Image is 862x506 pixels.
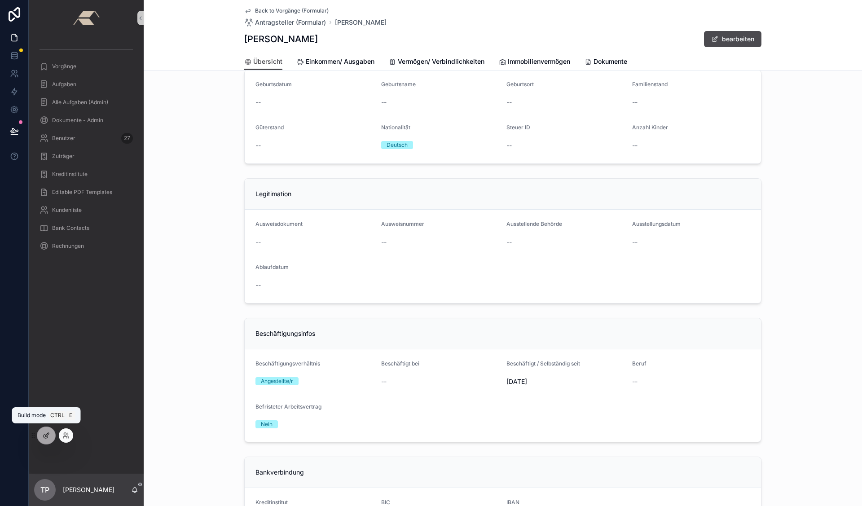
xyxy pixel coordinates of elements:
span: Antragsteller (Formular) [255,18,326,27]
span: E [67,412,75,419]
span: Ablaufdatum [255,264,289,270]
span: Beschäftigungsverhältnis [255,360,320,367]
img: App logo [73,11,99,25]
span: Immobilienvermögen [508,57,570,66]
span: IBAN [506,499,519,506]
span: Alle Aufgaben (Admin) [52,99,108,106]
span: Vermögen/ Verbindlichkeiten [398,57,484,66]
div: Angestellte/r [261,377,293,385]
a: Vorgänge [34,58,138,75]
span: Rechnungen [52,242,84,250]
span: -- [506,98,512,107]
span: Kreditinstitute [52,171,88,178]
a: Back to Vorgänge (Formular) [244,7,329,14]
span: Befristeter Arbeitsvertrag [255,403,321,410]
div: Nein [261,420,273,428]
span: -- [381,98,387,107]
span: [DATE] [506,377,625,386]
a: Alle Aufgaben (Admin) [34,94,138,110]
span: -- [255,98,261,107]
span: Güterstand [255,124,284,131]
div: Deutsch [387,141,408,149]
a: Dokumente - Admin [34,112,138,128]
a: Editable PDF Templates [34,184,138,200]
span: -- [632,141,638,150]
a: Einkommen/ Ausgaben [297,53,374,71]
span: Ausweisnummer [381,220,424,227]
span: Ausweisdokument [255,220,303,227]
span: Ausstellende Behörde [506,220,562,227]
span: -- [506,141,512,150]
span: Build mode [18,412,46,419]
span: Dokumente - Admin [52,117,103,124]
div: scrollable content [29,36,144,266]
span: -- [381,238,387,246]
span: -- [255,238,261,246]
a: Benutzer27 [34,130,138,146]
span: -- [632,377,638,386]
a: Kreditinstitute [34,166,138,182]
span: Zuträger [52,153,75,160]
div: 27 [121,133,133,144]
h1: [PERSON_NAME] [244,33,318,45]
p: [PERSON_NAME] [63,485,114,494]
span: Beschäftigt bei [381,360,419,367]
a: Dokumente [585,53,627,71]
span: Ausstellungsdatum [632,220,681,227]
span: Editable PDF Templates [52,189,112,196]
span: Nationalität [381,124,410,131]
span: -- [506,238,512,246]
span: -- [632,238,638,246]
span: Dokumente [594,57,627,66]
a: Antragsteller (Formular) [244,18,326,27]
span: -- [381,377,387,386]
a: Übersicht [244,53,282,70]
span: Geburtsort [506,81,534,88]
a: [PERSON_NAME] [335,18,387,27]
span: Beschäftigungsinfos [255,330,315,337]
span: -- [255,141,261,150]
span: Legitimation [255,190,291,198]
span: Kreditinstitut [255,499,288,506]
span: Benutzer [52,135,75,142]
span: TP [40,484,49,495]
span: Vorgänge [52,63,76,70]
a: Zuträger [34,148,138,164]
span: Geburtsname [381,81,416,88]
span: -- [632,98,638,107]
span: Anzahl Kinder [632,124,668,131]
span: Ctrl [49,411,66,420]
span: Geburtsdatum [255,81,292,88]
span: Beruf [632,360,646,367]
a: Kundenliste [34,202,138,218]
span: Bankverbindung [255,468,304,476]
span: -- [255,281,261,290]
span: Kundenliste [52,207,82,214]
span: Aufgaben [52,81,76,88]
a: Immobilienvermögen [499,53,570,71]
span: Steuer ID [506,124,530,131]
span: Familienstand [632,81,668,88]
a: Rechnungen [34,238,138,254]
span: BIC [381,499,390,506]
span: Bank Contacts [52,224,89,232]
span: Back to Vorgänge (Formular) [255,7,329,14]
span: Beschäftigt / Selbständig seit [506,360,580,367]
a: Aufgaben [34,76,138,92]
span: Übersicht [253,57,282,66]
a: Vermögen/ Verbindlichkeiten [389,53,484,71]
button: bearbeiten [704,31,761,47]
span: Einkommen/ Ausgaben [306,57,374,66]
a: Bank Contacts [34,220,138,236]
